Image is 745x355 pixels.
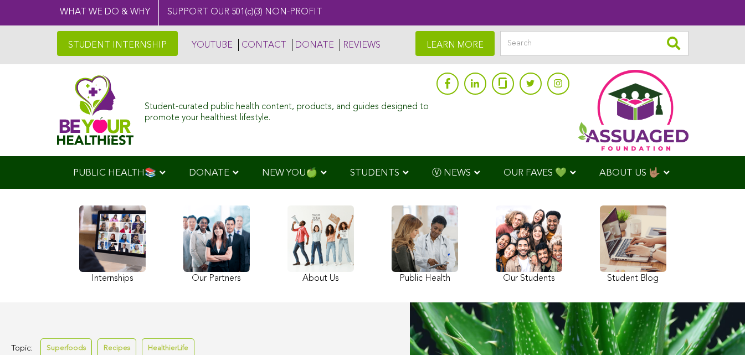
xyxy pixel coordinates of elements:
[57,156,689,189] div: Navigation Menu
[238,39,286,51] a: CONTACT
[189,168,229,178] span: DONATE
[690,302,745,355] iframe: Chat Widget
[57,75,134,145] img: Assuaged
[340,39,381,51] a: REVIEWS
[500,31,689,56] input: Search
[599,168,660,178] span: ABOUT US 🤟🏽
[499,78,506,89] img: glassdoor
[57,31,178,56] a: STUDENT INTERNSHIP
[292,39,334,51] a: DONATE
[503,168,567,178] span: OUR FAVES 💚
[189,39,233,51] a: YOUTUBE
[262,168,317,178] span: NEW YOU🍏
[350,168,399,178] span: STUDENTS
[145,96,430,123] div: Student-curated public health content, products, and guides designed to promote your healthiest l...
[415,31,495,56] a: LEARN MORE
[73,168,156,178] span: PUBLIC HEALTH📚
[578,70,689,151] img: Assuaged App
[432,168,471,178] span: Ⓥ NEWS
